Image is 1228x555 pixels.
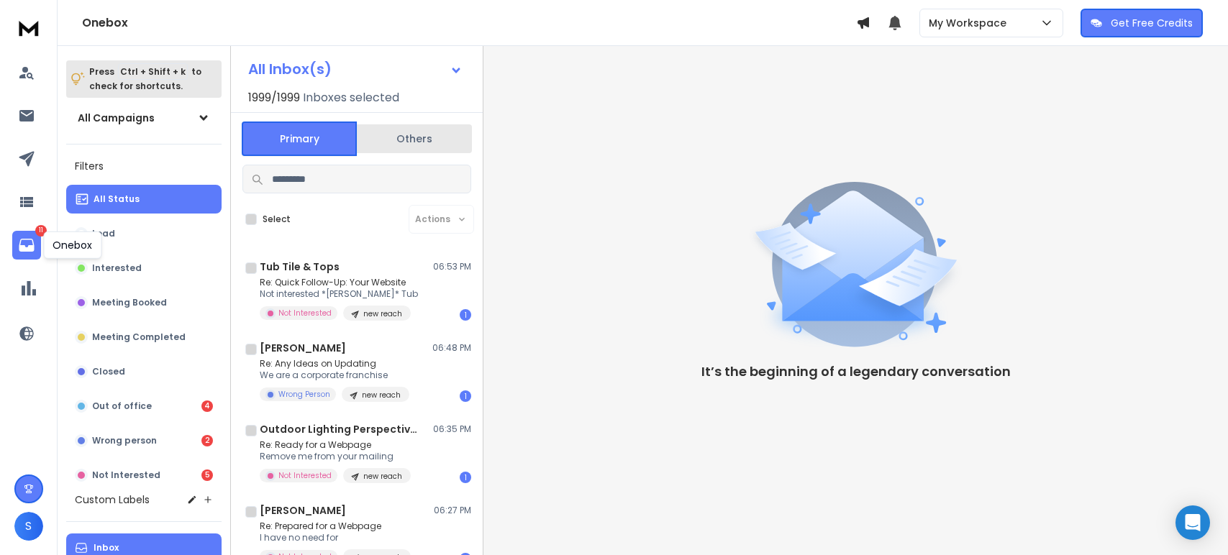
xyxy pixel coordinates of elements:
p: Re: Prepared for a Webpage [260,520,411,532]
p: Not Interested [92,469,160,481]
p: new reach [363,471,402,482]
p: My Workspace [929,16,1012,30]
button: Out of office4 [66,392,222,421]
button: Not Interested5 [66,461,222,490]
button: S [14,512,43,541]
p: We are a corporate franchise [260,370,409,381]
p: Out of office [92,400,152,412]
p: 11 [35,225,47,237]
p: 06:53 PM [433,261,471,272]
button: Wrong person2 [66,426,222,455]
button: Meeting Booked [66,288,222,317]
img: logo [14,14,43,41]
button: All Inbox(s) [237,55,474,83]
h3: Inboxes selected [303,89,399,106]
h1: Tub Tile & Tops [260,260,340,274]
h1: [PERSON_NAME] [260,341,346,355]
p: new reach [362,390,401,400]
div: 1 [460,472,471,483]
h1: All Campaigns [78,111,155,125]
p: Not Interested [278,470,332,481]
div: 1 [460,390,471,402]
p: new reach [363,308,402,319]
p: Lead [92,228,115,239]
p: Remove me from your mailing [260,451,411,462]
div: Open Intercom Messenger [1175,505,1210,540]
button: Lead [66,219,222,248]
div: Onebox [43,231,101,259]
p: Re: Quick Follow-Up: Your Website [260,277,418,288]
p: Press to check for shortcuts. [89,65,201,93]
button: Meeting Completed [66,323,222,352]
p: Meeting Booked [92,297,167,308]
div: 2 [201,435,213,446]
p: All Status [94,193,140,205]
p: 06:27 PM [434,505,471,516]
h1: Outdoor Lighting Perspectives of [GEOGRAPHIC_DATA] [260,422,418,436]
button: Closed [66,357,222,386]
h3: Custom Labels [75,492,150,507]
button: All Status [66,185,222,214]
button: Get Free Credits [1081,9,1203,37]
p: 06:48 PM [432,342,471,354]
div: 4 [201,400,213,412]
p: Inbox [94,542,119,554]
p: Not Interested [278,308,332,318]
p: Wrong person [92,435,157,446]
a: 11 [12,231,41,260]
p: Interested [92,262,142,274]
p: Get Free Credits [1111,16,1193,30]
p: It’s the beginning of a legendary conversation [701,362,1011,382]
span: 1999 / 1999 [248,89,300,106]
button: Others [357,123,472,155]
p: Closed [92,366,125,377]
label: Select [263,214,291,225]
p: Meeting Completed [92,331,186,343]
h1: All Inbox(s) [248,62,332,76]
p: Re: Any Ideas on Updating [260,358,409,370]
button: Primary [242,121,357,156]
p: I have no need for [260,532,411,543]
p: 06:35 PM [433,423,471,435]
h3: Filters [66,156,222,176]
button: All Campaigns [66,104,222,132]
p: Re: Ready for a Webpage [260,439,411,451]
div: 1 [460,309,471,321]
div: 5 [201,469,213,481]
h1: Onebox [82,14,856,32]
h1: [PERSON_NAME] [260,503,346,518]
p: Wrong Person [278,389,330,400]
span: Ctrl + Shift + k [118,63,188,80]
button: Interested [66,254,222,283]
p: Not interested *[PERSON_NAME]* Tub [260,288,418,300]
